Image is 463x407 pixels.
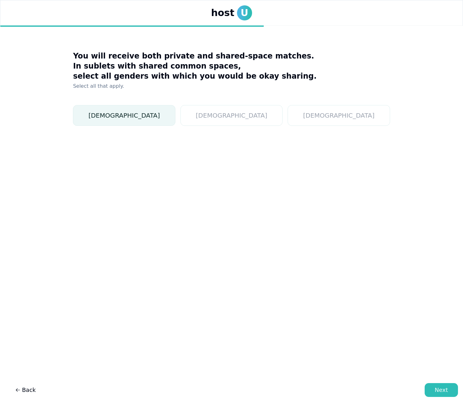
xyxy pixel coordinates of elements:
[73,105,175,126] button: [DEMOGRAPHIC_DATA]
[5,383,46,397] a: Back
[288,105,390,126] button: [DEMOGRAPHIC_DATA]
[73,81,390,90] p: Select all that apply.
[73,51,390,81] h3: You will receive both private and shared-space matches. In sublets with shared common spaces, sel...
[211,5,252,20] a: hostU
[237,5,252,20] span: U
[425,383,458,397] button: Next
[211,7,234,19] span: host
[15,386,36,394] span: Back
[435,386,448,394] div: Next
[180,105,283,126] button: [DEMOGRAPHIC_DATA]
